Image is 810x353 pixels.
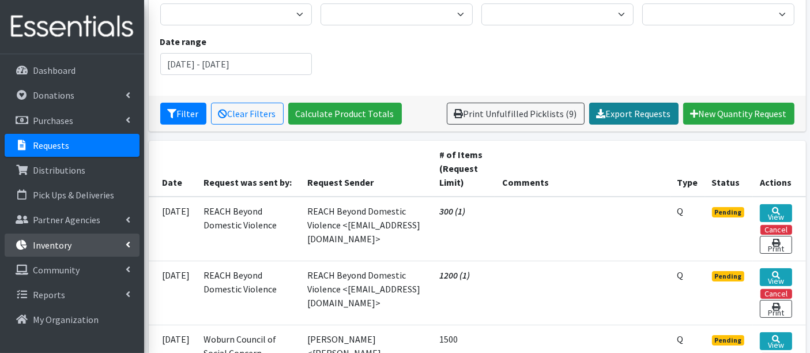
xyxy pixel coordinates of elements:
button: Cancel [760,289,792,299]
p: Dashboard [33,65,76,76]
a: Inventory [5,234,140,257]
button: Cancel [760,225,792,235]
th: Request Sender [300,141,432,197]
p: Distributions [33,164,85,176]
span: Pending [712,335,745,346]
td: 1200 (1) [432,261,495,325]
a: View [760,332,792,350]
a: Distributions [5,159,140,182]
p: My Organization [33,314,99,325]
p: Donations [33,89,74,101]
th: Status [705,141,754,197]
button: Filter [160,103,206,125]
td: REACH Beyond Domestic Violence [197,197,301,261]
p: Partner Agencies [33,214,100,226]
th: Comments [495,141,670,197]
a: Dashboard [5,59,140,82]
label: Date range [160,35,207,48]
p: Community [33,264,80,276]
td: 300 (1) [432,197,495,261]
th: Date [149,141,197,197]
a: Clear Filters [211,103,284,125]
img: HumanEssentials [5,7,140,46]
a: Donations [5,84,140,107]
p: Pick Ups & Deliveries [33,189,114,201]
a: Pick Ups & Deliveries [5,183,140,206]
a: Purchases [5,109,140,132]
a: Community [5,258,140,281]
a: Partner Agencies [5,208,140,231]
th: Request was sent by: [197,141,301,197]
p: Reports [33,289,65,301]
abbr: Quantity [677,333,684,345]
a: View [760,268,792,286]
span: Pending [712,207,745,217]
a: Print Unfulfilled Picklists (9) [447,103,585,125]
a: Print [760,300,792,318]
input: January 1, 2011 - December 31, 2011 [160,53,312,75]
span: Pending [712,271,745,281]
p: Purchases [33,115,73,126]
th: Actions [753,141,805,197]
a: Print [760,236,792,254]
a: Export Requests [589,103,679,125]
th: # of Items (Request Limit) [432,141,495,197]
a: My Organization [5,308,140,331]
abbr: Quantity [677,269,684,281]
a: View [760,204,792,222]
td: REACH Beyond Domestic Violence <[EMAIL_ADDRESS][DOMAIN_NAME]> [300,197,432,261]
abbr: Quantity [677,205,684,217]
a: Reports [5,283,140,306]
p: Requests [33,140,69,151]
td: REACH Beyond Domestic Violence <[EMAIL_ADDRESS][DOMAIN_NAME]> [300,261,432,325]
th: Type [670,141,705,197]
td: [DATE] [149,261,197,325]
a: Requests [5,134,140,157]
td: REACH Beyond Domestic Violence [197,261,301,325]
td: [DATE] [149,197,197,261]
a: Calculate Product Totals [288,103,402,125]
p: Inventory [33,239,71,251]
a: New Quantity Request [683,103,794,125]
